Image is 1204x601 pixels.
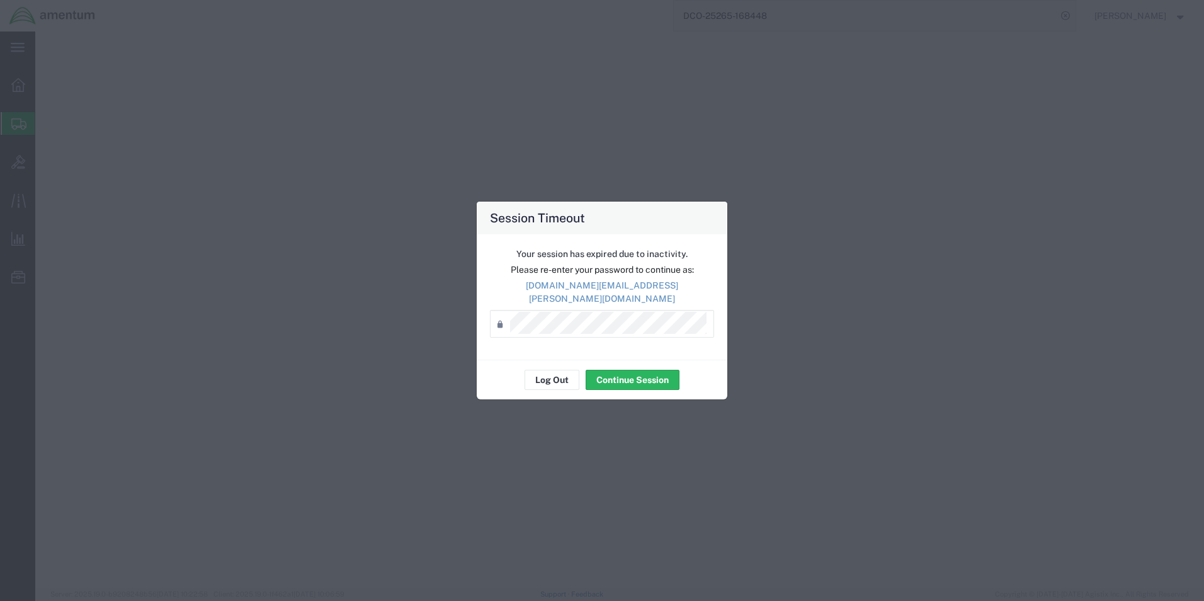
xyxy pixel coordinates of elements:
[490,209,585,227] h4: Session Timeout
[490,248,714,261] p: Your session has expired due to inactivity.
[525,370,579,390] button: Log Out
[586,370,679,390] button: Continue Session
[490,279,714,306] p: [DOMAIN_NAME][EMAIL_ADDRESS][PERSON_NAME][DOMAIN_NAME]
[490,263,714,277] p: Please re-enter your password to continue as:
